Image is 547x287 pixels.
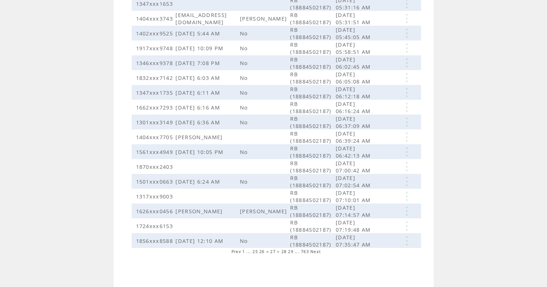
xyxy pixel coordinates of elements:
span: RB (18884502187) [290,145,333,159]
span: ... [295,249,300,254]
span: [DATE] 05:45:05 AM [336,26,373,40]
span: No [240,119,250,126]
span: RB (18884502187) [290,100,333,115]
span: [DATE] 06:12:18 AM [336,85,373,100]
span: 1301xxx3149 [136,119,175,126]
span: No [240,237,250,244]
span: RB (18884502187) [290,234,333,248]
a: 763 [301,249,309,254]
span: RB (18884502187) [290,11,333,26]
span: [EMAIL_ADDRESS][DOMAIN_NAME] [175,11,227,26]
span: 1404xxx3743 [136,15,175,22]
span: RB (18884502187) [290,130,333,144]
span: No [240,30,250,37]
span: No [240,104,250,111]
span: 1856xxx8588 [136,237,175,244]
span: [PERSON_NAME] [240,207,289,215]
span: [DATE] 12:10 AM [175,237,225,244]
span: [DATE] 06:16:24 AM [336,100,373,115]
span: [DATE] 07:02:54 AM [336,174,373,189]
span: [DATE] 10:05 PM [175,148,225,155]
span: [DATE] 06:05:08 AM [336,70,373,85]
span: [DATE] 6:16 AM [175,104,222,111]
span: [DATE] 05:31:51 AM [336,11,373,26]
span: 1346xxx9378 [136,59,175,67]
span: RB (18884502187) [290,159,333,174]
span: RB (18884502187) [290,189,333,204]
span: No [240,74,250,81]
span: 1317xxx9003 [136,193,175,200]
a: Next [310,249,321,254]
span: No [240,178,250,185]
span: 1404xxx7705 [136,133,175,141]
span: < 27 > [266,249,280,254]
a: Prev [232,249,241,254]
span: [PERSON_NAME] [175,133,224,141]
span: 1626xxx0456 [136,207,175,215]
span: 1917xxx9748 [136,44,175,52]
span: [DATE] 05:58:51 AM [336,41,373,55]
span: [DATE] 07:19:48 AM [336,219,373,233]
span: ... [246,249,251,254]
span: 1501xxx0663 [136,178,175,185]
span: RB (18884502187) [290,85,333,100]
span: [DATE] 6:03 AM [175,74,222,81]
a: 28 [281,249,287,254]
span: RB (18884502187) [290,41,333,55]
span: No [240,59,250,67]
a: 26 [259,249,265,254]
span: 1662xxx7293 [136,104,175,111]
a: 25 [253,249,258,254]
span: [DATE] 06:39:24 AM [336,130,373,144]
span: 1347xxx1735 [136,89,175,96]
a: 1 [242,249,245,254]
span: 1870xxx2403 [136,163,175,170]
span: [PERSON_NAME] [175,207,224,215]
span: [DATE] 07:14:57 AM [336,204,373,218]
span: [PERSON_NAME] [240,15,289,22]
span: [DATE] 06:37:09 AM [336,115,373,129]
span: RB (18884502187) [290,56,333,70]
a: 29 [288,249,293,254]
span: [DATE] 07:00:42 AM [336,159,373,174]
span: RB (18884502187) [290,70,333,85]
span: [DATE] 6:36 AM [175,119,222,126]
span: RB (18884502187) [290,174,333,189]
span: [DATE] 06:02:45 AM [336,56,373,70]
span: [DATE] 07:35:47 AM [336,234,373,248]
span: 1561xxx4949 [136,148,175,155]
span: RB (18884502187) [290,204,333,218]
span: No [240,89,250,96]
span: [DATE] 10:09 PM [175,44,225,52]
span: [DATE] 6:11 AM [175,89,222,96]
span: [DATE] 5:44 AM [175,30,222,37]
span: RB (18884502187) [290,26,333,40]
span: [DATE] 7:08 PM [175,59,222,67]
span: No [240,148,250,155]
span: RB (18884502187) [290,115,333,129]
span: RB (18884502187) [290,219,333,233]
span: [DATE] 6:24 AM [175,178,222,185]
span: 1832xxx7142 [136,74,175,81]
span: 1724xxx6153 [136,222,175,230]
span: [DATE] 07:10:01 AM [336,189,373,204]
span: [DATE] 06:42:13 AM [336,145,373,159]
span: No [240,44,250,52]
span: 1402xxx9525 [136,30,175,37]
